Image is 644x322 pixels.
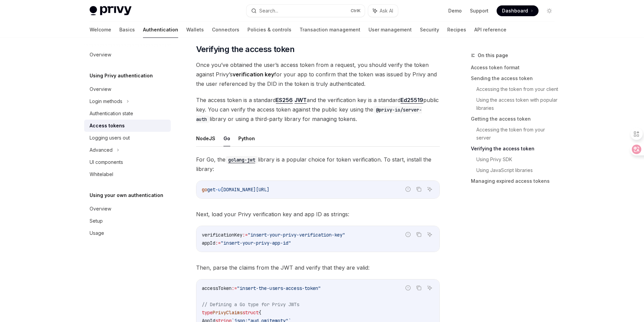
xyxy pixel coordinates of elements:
[202,285,232,291] span: accessToken
[90,72,153,80] h5: Using Privy authentication
[448,7,462,14] a: Demo
[196,60,440,89] span: Once you’ve obtained the user’s access token from a request, you should verify the token against ...
[202,187,207,193] span: go
[90,51,111,59] div: Overview
[425,283,434,292] button: Ask AI
[221,240,291,246] span: "insert-your-privy-app-id"
[225,156,258,164] code: golang-jwt
[425,230,434,239] button: Ask AI
[237,285,321,291] span: "insert-the-users-access-token"
[202,309,213,316] span: type
[212,22,239,38] a: Connectors
[233,71,274,78] strong: verification key
[90,205,111,213] div: Overview
[471,62,560,73] a: Access token format
[90,170,113,178] div: Whitelabel
[84,107,171,120] a: Authentication state
[248,232,345,238] span: "insert-your-privy-verification-key"
[202,240,215,246] span: appId
[196,95,440,124] span: The access token is a standard and the verification key is a standard public key. You can verify ...
[90,146,113,154] div: Advanced
[196,263,440,272] span: Then, parse the claims from the JWT and verify that they are valid:
[544,5,555,16] button: Toggle dark mode
[259,7,278,15] div: Search...
[196,44,294,55] span: Verifying the access token
[471,73,560,84] a: Sending the access token
[294,97,307,104] a: JWT
[414,230,423,239] button: Copy the contents from the code block
[404,283,412,292] button: Report incorrect code
[232,285,237,291] span: :=
[84,156,171,168] a: UI components
[476,84,560,95] a: Accessing the token from your client
[90,191,163,199] h5: Using your own authentication
[221,187,269,193] span: [DOMAIN_NAME][URL]
[90,229,104,237] div: Usage
[476,165,560,176] a: Using JavaScript libraries
[84,227,171,239] a: Usage
[420,22,439,38] a: Security
[476,95,560,114] a: Using the access token with popular libraries
[196,209,440,219] span: Next, load your Privy verification key and app ID as strings:
[242,309,259,316] span: struct
[476,124,560,143] a: Accessing the token from your server
[368,22,412,38] a: User management
[502,7,528,14] span: Dashboard
[196,130,215,146] button: NodeJS
[259,309,261,316] span: {
[497,5,539,16] a: Dashboard
[84,83,171,95] a: Overview
[471,143,560,154] a: Verifying the access token
[276,97,293,104] a: ES256
[447,22,466,38] a: Recipes
[471,114,560,124] a: Getting the access token
[368,5,398,17] button: Ask AI
[90,134,130,142] div: Logging users out
[84,203,171,215] a: Overview
[414,283,423,292] button: Copy the contents from the code block
[202,232,242,238] span: verificationKey
[90,109,133,118] div: Authentication state
[247,22,291,38] a: Policies & controls
[425,185,434,194] button: Ask AI
[84,168,171,180] a: Whitelabel
[215,240,221,246] span: :=
[90,97,122,105] div: Login methods
[90,6,132,16] img: light logo
[202,301,299,307] span: // Defining a Go type for Privy JWTs
[84,215,171,227] a: Setup
[414,185,423,194] button: Copy the contents from the code block
[351,8,361,14] span: Ctrl K
[242,232,248,238] span: :=
[213,309,242,316] span: PrivyClaims
[246,5,365,17] button: Search...CtrlK
[401,97,423,104] a: Ed25519
[84,132,171,144] a: Logging users out
[90,22,111,38] a: Welcome
[196,106,422,123] code: @privy-io/server-auth
[90,158,123,166] div: UI components
[90,85,111,93] div: Overview
[143,22,178,38] a: Authentication
[90,217,103,225] div: Setup
[84,49,171,61] a: Overview
[476,154,560,165] a: Using Privy SDK
[215,187,221,193] span: -u
[478,51,508,59] span: On this page
[223,130,230,146] button: Go
[186,22,204,38] a: Wallets
[119,22,135,38] a: Basics
[404,185,412,194] button: Report incorrect code
[90,122,125,130] div: Access tokens
[207,187,215,193] span: get
[470,7,488,14] a: Support
[84,120,171,132] a: Access tokens
[404,230,412,239] button: Report incorrect code
[300,22,360,38] a: Transaction management
[471,176,560,187] a: Managing expired access tokens
[380,7,393,14] span: Ask AI
[238,130,255,146] button: Python
[225,156,258,163] a: golang-jwt
[474,22,506,38] a: API reference
[196,155,440,174] span: For Go, the library is a popular choice for token verification. To start, install the library:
